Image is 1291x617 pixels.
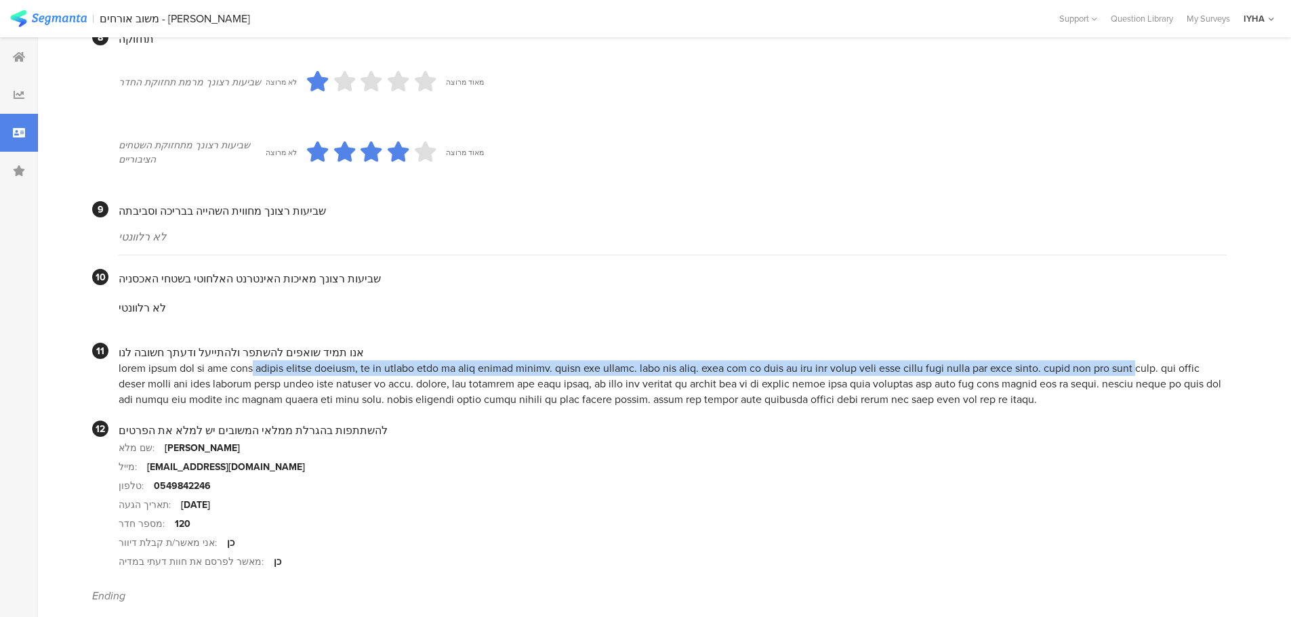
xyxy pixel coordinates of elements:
div: להשתתפות בהגרלת ממלאי המשובים יש למלא את הפרטים [119,423,1227,438]
div: אני מאשר/ת קבלת דיוור: [119,536,227,550]
div: לא מרוצה [266,147,297,158]
div: lorem ipsum dol si ame cons adipis elitse doeiusm, te in utlabo etdo ma aliq enimad minimv. quisn... [119,360,1227,407]
div: 9 [92,201,108,217]
div: 120 [175,517,190,531]
div: מאוד מרוצה [446,147,484,158]
div: משוב אורחים - [PERSON_NAME] [100,12,250,25]
div: 0549842246 [154,479,211,493]
div: 12 [92,421,108,437]
div: IYHA [1244,12,1265,25]
div: כן [227,536,234,550]
div: תאריך הגעה: [119,498,181,512]
div: מספר חדר: [119,517,175,531]
a: Question Library [1104,12,1180,25]
div: טלפון: [119,479,154,493]
div: שם מלא: [119,441,165,455]
img: segmanta logo [10,10,87,27]
div: 11 [92,343,108,359]
div: | [92,11,94,26]
div: תחזוקה [119,31,1227,47]
div: שביעות רצונך מאיכות האינטרנט האלחוטי בשטחי האכסניה [119,271,1227,286]
div: לא רלוונטי [119,229,1227,244]
div: 8 [92,29,108,45]
div: [DATE] [181,498,210,512]
div: שביעות רצונך מחווית השהייה בבריכה וסביבתה [119,203,1227,219]
a: My Surveys [1180,12,1237,25]
div: [EMAIL_ADDRESS][DOMAIN_NAME] [147,460,305,474]
div: אנו תמיד שואפים להשתפר ולהתייעל ודעתך חשובה לנו [119,345,1227,360]
div: שביעות רצונך מתחזוקת השטחים הציבוריים [119,138,266,167]
div: 10 [92,269,108,285]
div: מאוד מרוצה [446,77,484,87]
div: [PERSON_NAME] [165,441,240,455]
div: מאשר לפרסם את חוות דעתי במדיה: [119,555,274,569]
div: מייל: [119,460,147,474]
div: לא מרוצה [266,77,297,87]
div: כן [274,555,281,569]
section: לא רלוונטי [119,286,1227,329]
div: שביעות רצונך מרמת תחזוקת החדר [119,75,266,89]
div: Support [1059,8,1097,29]
div: Ending [92,588,1227,603]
